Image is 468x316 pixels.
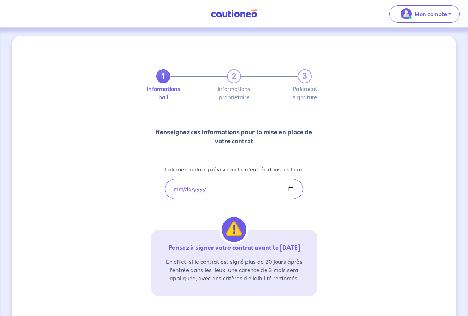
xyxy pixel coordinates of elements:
[159,257,309,282] p: En effet, si le contrat est signé plus de 20 jours après l'entrée dans les lieux, une carence de ...
[401,8,412,19] img: illu_account_valid_menu.svg
[208,9,260,18] img: Cautioneo
[151,128,317,146] p: Renseignez ces informations pour la mise en place de votre contrat
[298,86,312,100] label: Paiement signature
[165,179,303,199] input: lease-signed-date-placeholder
[415,10,447,18] p: Mon compte
[222,217,246,242] img: illu_alert.svg
[159,244,309,252] p: Pensez à signer votre contrat avant le [DATE]
[156,86,170,100] label: Informations bail
[156,69,170,83] a: 1
[389,5,460,23] button: illu_account_valid_menu.svgMon compte
[227,86,241,100] label: Informations propriétaire
[165,165,303,173] p: Indiquez la date prévisionnelle d'entrée dans les lieux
